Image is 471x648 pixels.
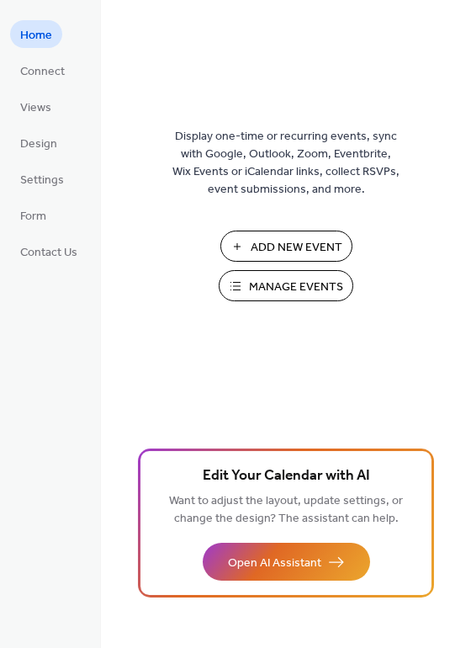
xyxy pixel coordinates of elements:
span: Add New Event [251,239,342,257]
button: Manage Events [219,270,353,301]
span: Connect [20,63,65,81]
span: Open AI Assistant [228,555,321,572]
a: Home [10,20,62,48]
span: Design [20,135,57,153]
span: Home [20,27,52,45]
span: Settings [20,172,64,189]
a: Settings [10,165,74,193]
button: Add New Event [220,231,352,262]
span: Form [20,208,46,226]
button: Open AI Assistant [203,543,370,581]
span: Edit Your Calendar with AI [203,465,370,488]
a: Views [10,93,61,120]
span: Contact Us [20,244,77,262]
span: Manage Events [249,279,343,296]
a: Form [10,201,56,229]
a: Design [10,129,67,157]
span: Display one-time or recurring events, sync with Google, Outlook, Zoom, Eventbrite, Wix Events or ... [172,128,400,199]
a: Connect [10,56,75,84]
span: Want to adjust the layout, update settings, or change the design? The assistant can help. [169,490,403,530]
span: Views [20,99,51,117]
a: Contact Us [10,237,87,265]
